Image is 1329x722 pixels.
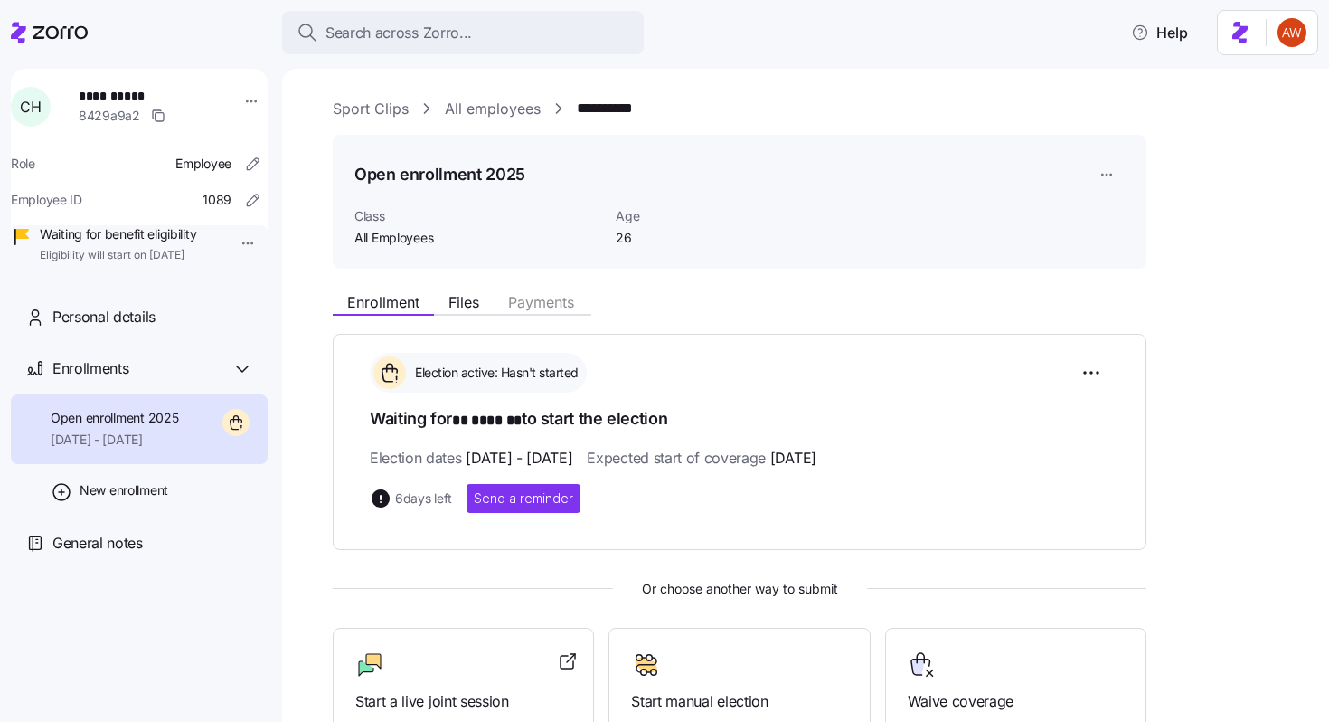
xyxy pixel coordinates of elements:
a: All employees [445,98,541,120]
span: Employee ID [11,191,82,209]
img: 3c671664b44671044fa8929adf5007c6 [1277,18,1306,47]
span: Waiting for benefit eligibility [40,225,196,243]
span: C H [20,100,41,114]
a: Sport Clips [333,98,409,120]
span: [DATE] - [DATE] [51,431,178,449]
span: Start a live joint session [355,690,571,713]
span: Role [11,155,35,173]
span: Help [1131,22,1188,43]
span: Files [448,295,479,309]
span: 1089 [203,191,231,209]
button: Send a reminder [467,484,580,513]
span: New enrollment [80,481,168,499]
span: Open enrollment 2025 [51,409,178,427]
span: Waive coverage [908,690,1124,713]
button: Help [1117,14,1202,51]
span: Enrollment [347,295,419,309]
span: Or choose another way to submit [333,579,1146,599]
button: Search across Zorro... [282,11,644,54]
span: Start manual election [631,690,847,713]
span: All Employees [354,229,601,247]
h1: Waiting for to start the election [370,407,1109,432]
span: Election dates [370,447,572,470]
span: Enrollments [52,357,128,380]
span: Eligibility will start on [DATE] [40,248,196,263]
span: 8429a9a2 [79,107,140,125]
span: Election active: Hasn't started [410,364,579,382]
span: Payments [508,295,574,309]
span: General notes [52,532,143,555]
span: Class [354,207,601,225]
span: Search across Zorro... [325,22,472,44]
span: 6 days left [395,489,452,508]
span: Send a reminder [474,489,573,508]
span: [DATE] [770,447,816,470]
span: Expected start of coverage [587,447,815,470]
h1: Open enrollment 2025 [354,163,525,185]
span: Employee [175,155,231,173]
span: 26 [616,229,797,247]
span: [DATE] - [DATE] [466,447,572,470]
span: Personal details [52,306,156,328]
span: Age [616,207,797,225]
